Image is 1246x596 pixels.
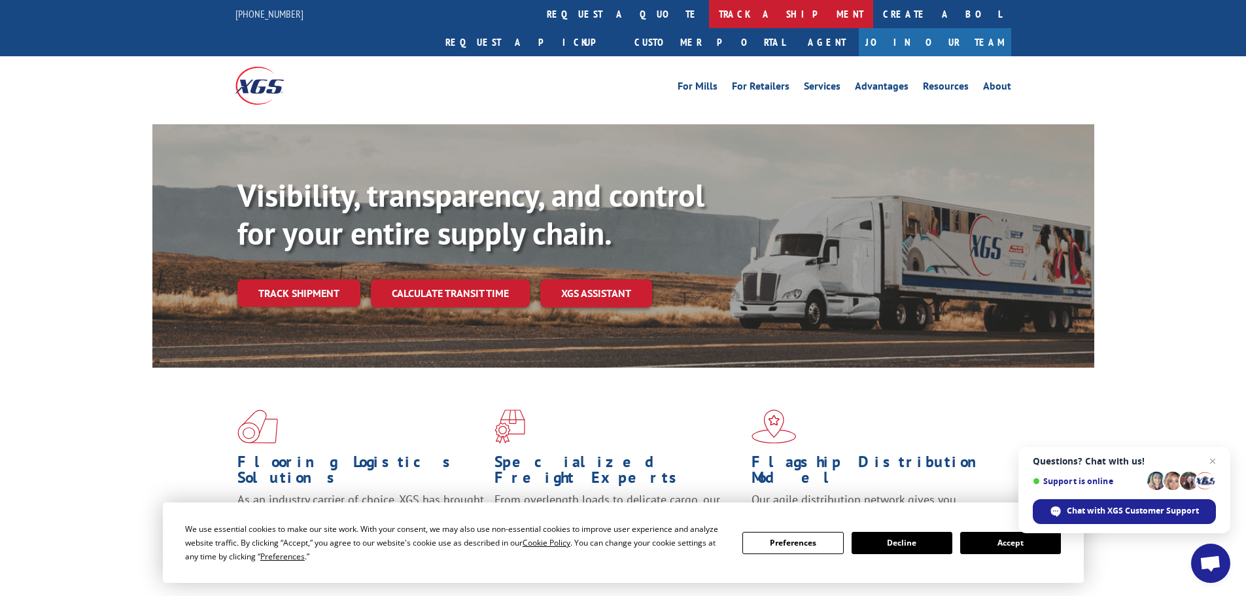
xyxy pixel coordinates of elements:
a: XGS ASSISTANT [540,279,652,307]
a: For Mills [678,81,718,96]
button: Preferences [742,532,843,554]
img: xgs-icon-total-supply-chain-intelligence-red [237,410,278,444]
a: Services [804,81,840,96]
span: Chat with XGS Customer Support [1067,505,1199,517]
a: Join Our Team [859,28,1011,56]
a: Advantages [855,81,909,96]
span: As an industry carrier of choice, XGS has brought innovation and dedication to flooring logistics... [237,492,484,538]
span: Support is online [1033,476,1143,486]
button: Decline [852,532,952,554]
a: Customer Portal [625,28,795,56]
h1: Flooring Logistics Solutions [237,454,485,492]
div: Open chat [1191,544,1230,583]
a: Request a pickup [436,28,625,56]
a: [PHONE_NUMBER] [235,7,303,20]
div: Cookie Consent Prompt [163,502,1084,583]
span: Close chat [1205,453,1220,469]
a: Track shipment [237,279,360,307]
div: Chat with XGS Customer Support [1033,499,1216,524]
b: Visibility, transparency, and control for your entire supply chain. [237,175,704,253]
span: Questions? Chat with us! [1033,456,1216,466]
a: Calculate transit time [371,279,530,307]
h1: Specialized Freight Experts [494,454,742,492]
div: We use essential cookies to make our site work. With your consent, we may also use non-essential ... [185,522,727,563]
a: Resources [923,81,969,96]
span: Preferences [260,551,305,562]
p: From overlength loads to delicate cargo, our experienced staff knows the best way to move your fr... [494,492,742,550]
img: xgs-icon-focused-on-flooring-red [494,410,525,444]
span: Our agile distribution network gives you nationwide inventory management on demand. [752,492,992,523]
span: Cookie Policy [523,537,570,548]
button: Accept [960,532,1061,554]
img: xgs-icon-flagship-distribution-model-red [752,410,797,444]
h1: Flagship Distribution Model [752,454,999,492]
a: For Retailers [732,81,789,96]
a: About [983,81,1011,96]
a: Agent [795,28,859,56]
